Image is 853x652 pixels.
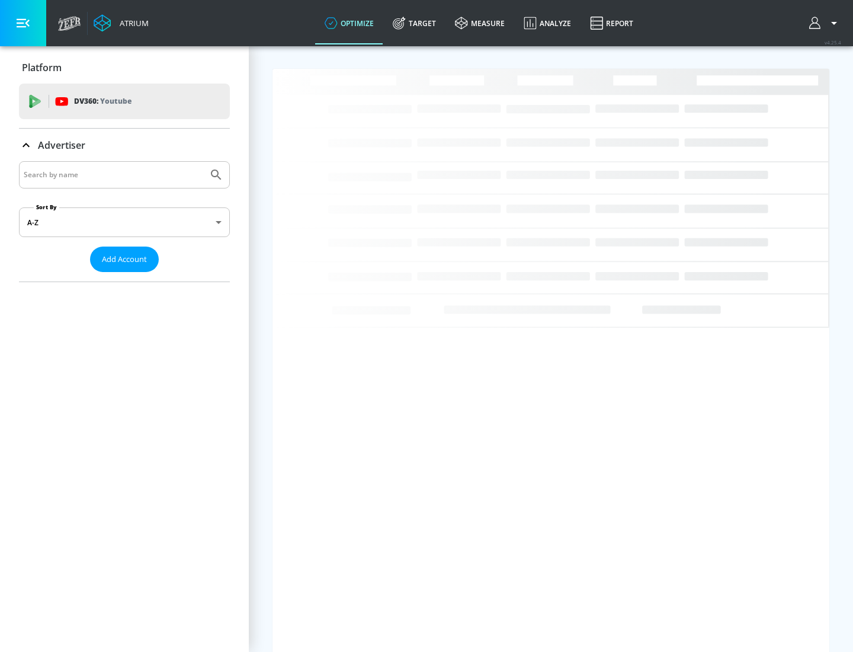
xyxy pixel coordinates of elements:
[74,95,132,108] p: DV360:
[825,39,841,46] span: v 4.25.4
[90,247,159,272] button: Add Account
[581,2,643,44] a: Report
[19,84,230,119] div: DV360: Youtube
[315,2,383,44] a: optimize
[383,2,445,44] a: Target
[514,2,581,44] a: Analyze
[19,51,230,84] div: Platform
[445,2,514,44] a: measure
[19,161,230,282] div: Advertiser
[94,14,149,32] a: Atrium
[24,167,203,183] input: Search by name
[34,203,59,211] label: Sort By
[100,95,132,107] p: Youtube
[19,129,230,162] div: Advertiser
[19,207,230,237] div: A-Z
[19,272,230,282] nav: list of Advertiser
[115,18,149,28] div: Atrium
[38,139,85,152] p: Advertiser
[22,61,62,74] p: Platform
[102,253,147,266] span: Add Account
